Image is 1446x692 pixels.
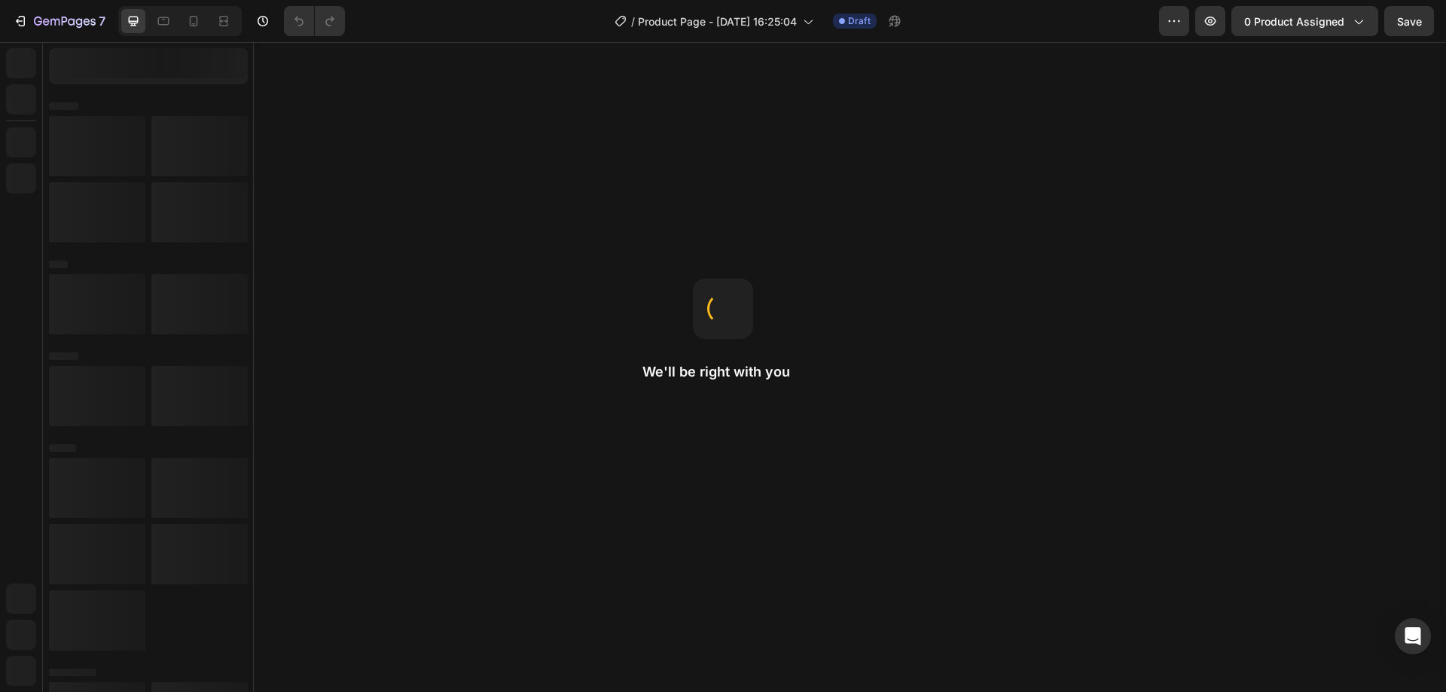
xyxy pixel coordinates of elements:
[6,6,112,36] button: 7
[1384,6,1434,36] button: Save
[1395,618,1431,654] div: Open Intercom Messenger
[1231,6,1378,36] button: 0 product assigned
[848,14,871,28] span: Draft
[631,14,635,29] span: /
[1244,14,1344,29] span: 0 product assigned
[1397,15,1422,28] span: Save
[284,6,345,36] div: Undo/Redo
[638,14,797,29] span: Product Page - [DATE] 16:25:04
[642,363,804,381] h2: We'll be right with you
[99,12,105,30] p: 7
